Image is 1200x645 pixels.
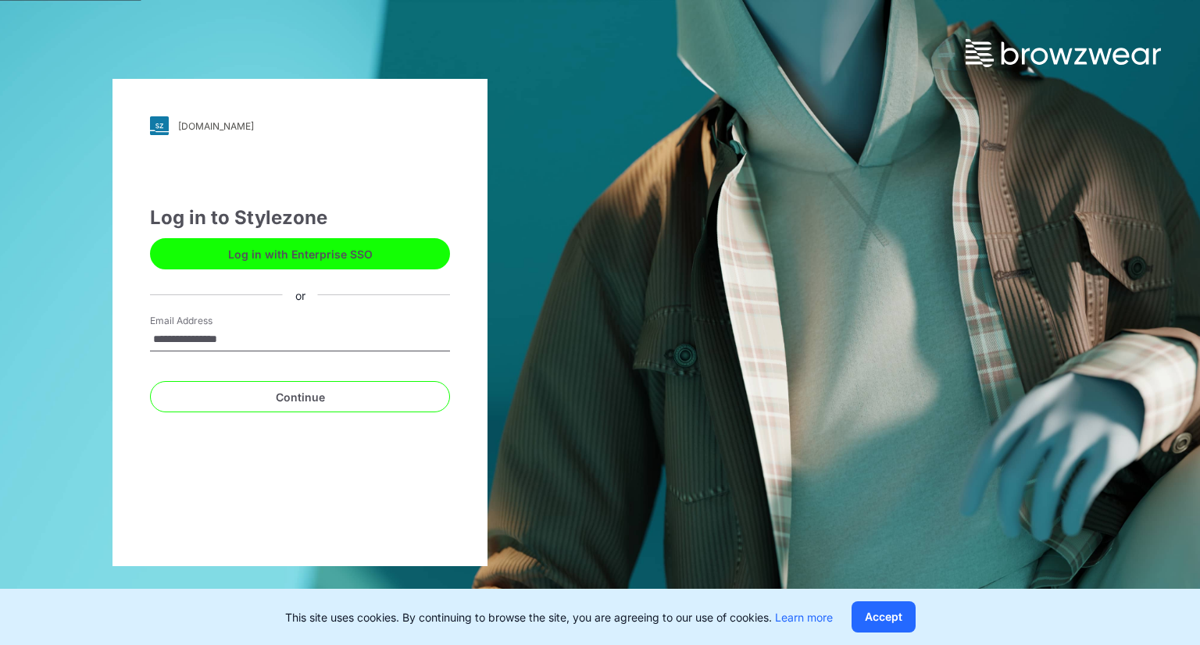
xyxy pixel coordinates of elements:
[285,609,833,625] p: This site uses cookies. By continuing to browse the site, you are agreeing to our use of cookies.
[283,287,318,303] div: or
[775,611,833,624] a: Learn more
[150,204,450,232] div: Log in to Stylezone
[178,120,254,132] div: [DOMAIN_NAME]
[150,238,450,269] button: Log in with Enterprise SSO
[150,381,450,412] button: Continue
[150,314,259,328] label: Email Address
[150,116,450,135] a: [DOMAIN_NAME]
[966,39,1161,67] img: browzwear-logo.73288ffb.svg
[150,116,169,135] img: svg+xml;base64,PHN2ZyB3aWR0aD0iMjgiIGhlaWdodD0iMjgiIHZpZXdCb3g9IjAgMCAyOCAyOCIgZmlsbD0ibm9uZSIgeG...
[852,601,916,633] button: Accept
